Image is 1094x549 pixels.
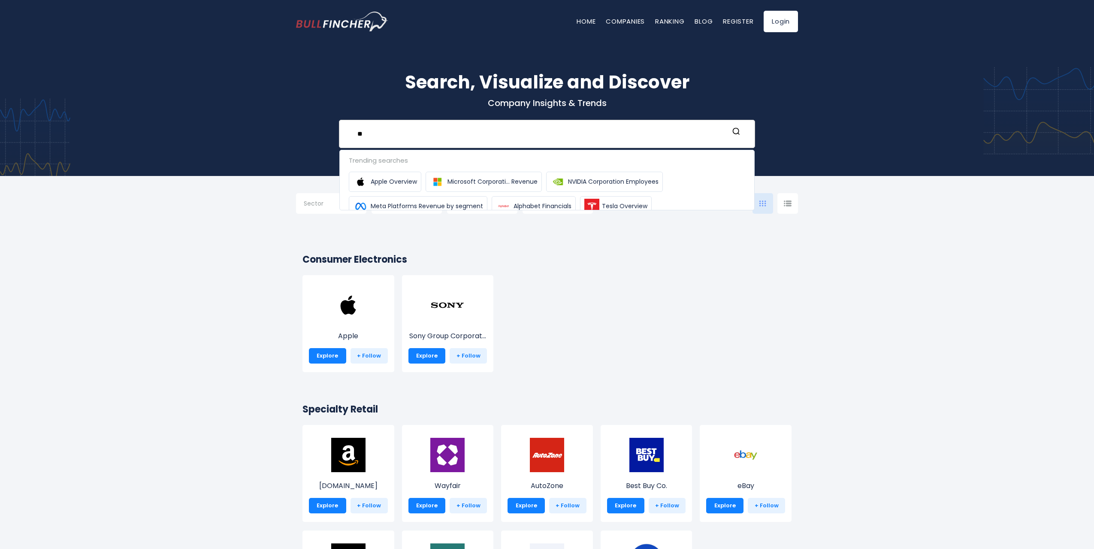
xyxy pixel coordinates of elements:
[508,454,586,491] a: AutoZone
[309,348,346,364] a: Explore
[430,438,465,472] img: W.png
[759,200,766,206] img: icon-comp-grid.svg
[331,438,366,472] img: AMZN.png
[450,348,487,364] a: + Follow
[302,402,792,416] h2: Specialty Retail
[784,200,792,206] img: icon-comp-list-view.svg
[450,498,487,513] a: + Follow
[408,481,487,491] p: Wayfair
[764,11,798,32] a: Login
[430,288,465,322] img: SONY.png
[302,252,792,267] h2: Consumer Electronics
[514,202,571,211] span: Alphabet Financials
[748,498,785,513] a: + Follow
[568,177,659,186] span: NVIDIA Corporation Employees
[309,481,388,491] p: Amazon.com
[296,97,798,109] p: Company Insights & Trends
[655,17,684,26] a: Ranking
[508,498,545,513] a: Explore
[349,172,421,192] a: Apple Overview
[723,17,753,26] a: Register
[309,331,388,341] p: Apple
[649,498,686,513] a: + Follow
[408,304,487,341] a: Sony Group Corporat...
[351,498,388,513] a: + Follow
[447,177,538,186] span: Microsoft Corporati... Revenue
[304,200,323,207] span: Sector
[408,454,487,491] a: Wayfair
[296,12,388,31] img: bullfincher logo
[408,331,487,341] p: Sony Group Corporation
[549,498,586,513] a: + Follow
[580,196,652,216] a: Tesla Overview
[706,454,785,491] a: eBay
[706,498,743,513] a: Explore
[607,454,686,491] a: Best Buy Co.
[371,177,417,186] span: Apple Overview
[408,348,446,364] a: Explore
[426,172,542,192] a: Microsoft Corporati... Revenue
[731,127,742,138] button: Search
[309,498,346,513] a: Explore
[607,481,686,491] p: Best Buy Co.
[695,17,713,26] a: Blog
[296,69,798,96] h1: Search, Visualize and Discover
[602,202,647,211] span: Tesla Overview
[309,304,388,341] a: Apple
[728,438,763,472] img: EBAY.png
[408,498,446,513] a: Explore
[309,454,388,491] a: [DOMAIN_NAME]
[349,196,487,216] a: Meta Platforms Revenue by segment
[331,288,366,322] img: AAPL.png
[304,197,359,212] input: Selection
[629,438,664,472] img: BBY.png
[296,12,388,31] a: Go to homepage
[530,438,564,472] img: AZO.png
[351,348,388,364] a: + Follow
[349,155,745,165] div: Trending searches
[371,202,483,211] span: Meta Platforms Revenue by segment
[508,481,586,491] p: AutoZone
[606,17,645,26] a: Companies
[577,17,595,26] a: Home
[546,172,663,192] a: NVIDIA Corporation Employees
[492,196,576,216] a: Alphabet Financials
[706,481,785,491] p: eBay
[607,498,644,513] a: Explore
